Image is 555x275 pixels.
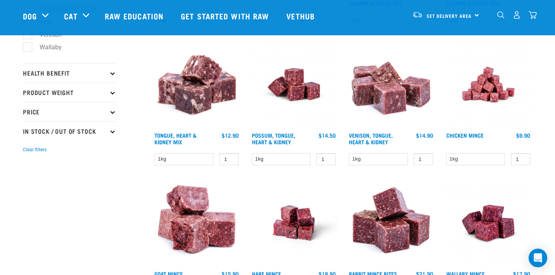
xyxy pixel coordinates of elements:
[222,132,239,138] div: $12.90
[154,272,183,275] a: Goat Mince
[316,153,336,165] input: 1
[446,272,485,275] a: Wallaby Mince
[349,272,397,275] a: Rabbit Mince Bites
[349,134,393,143] a: Venison, Tongue, Heart & Kidney
[64,10,77,22] a: Cat
[154,134,197,143] a: Tongue, Heart & Kidney Mix
[412,11,423,18] img: van-moving.png
[250,41,338,129] img: Possum Tongue Heart Kidney 1682
[279,0,324,31] a: Vethub
[27,42,65,52] label: Wallaby
[252,272,281,275] a: Hare Mince
[446,134,484,137] a: Chicken Mince
[511,153,530,165] input: 1
[427,14,472,17] span: Set Delivery Area
[97,0,173,31] a: Raw Education
[153,179,241,267] img: 1077 Wild Goat Mince 01
[497,11,505,19] img: home-icon-1@2x.png
[23,121,116,141] p: In Stock / Out Of Stock
[173,0,279,31] a: Get started with Raw
[319,132,336,138] div: $14.50
[516,132,530,138] div: $9.90
[219,153,239,165] input: 1
[529,11,537,19] img: home-icon@2x.png
[23,63,116,83] p: Health Benefit
[513,11,521,19] img: user.png
[347,41,435,129] img: Pile Of Cubed Venison Tongue Mix For Pets
[347,179,435,267] img: Whole Minced Rabbit Cubes 01
[416,132,433,138] div: $14.90
[23,102,116,121] p: Price
[23,83,116,102] p: Product Weight
[444,41,532,129] img: Chicken M Ince 1613
[252,134,295,143] a: Possum, Tongue, Heart & Kidney
[23,146,47,153] button: Clear filters
[153,41,241,129] img: 1167 Tongue Heart Kidney Mix 01
[414,153,433,165] input: 1
[23,10,37,22] a: Dog
[444,179,532,267] img: Wallaby Mince 1675
[529,249,547,267] div: Open Intercom Messenger
[250,179,338,267] img: Raw Essentials Hare Mince Raw Bites For Cats & Dogs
